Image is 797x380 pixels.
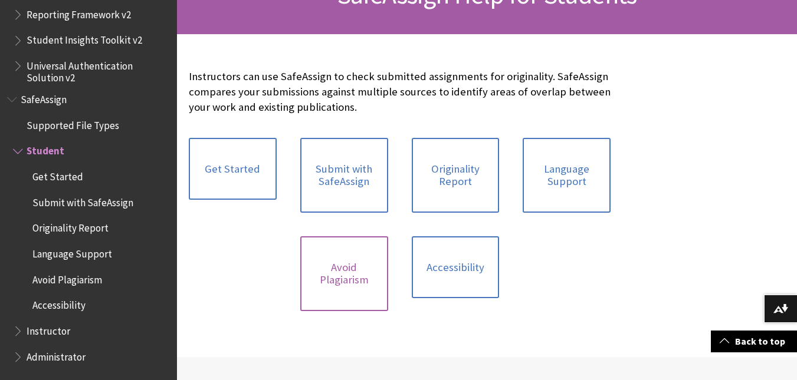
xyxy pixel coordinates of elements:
[412,236,500,299] a: Accessibility
[27,141,64,157] span: Student
[189,138,277,200] a: Get Started
[412,138,500,213] a: Originality Report
[32,270,102,286] span: Avoid Plagiarism
[32,193,133,209] span: Submit with SafeAssign
[27,31,142,47] span: Student Insights Toolkit v2
[189,69,611,115] p: Instructors can use SafeAssign to check submitted assignments for originality. SafeAssign compare...
[27,321,70,337] span: Instructor
[27,347,86,363] span: Administrator
[32,244,112,260] span: Language Support
[32,167,83,183] span: Get Started
[32,219,109,234] span: Originality Report
[523,138,611,213] a: Language Support
[711,331,797,352] a: Back to top
[32,296,86,312] span: Accessibility
[27,5,131,21] span: Reporting Framework v2
[27,56,169,84] span: Universal Authentication Solution v2
[300,236,388,311] a: Avoid Plagiarism
[7,90,170,366] nav: Book outline for Blackboard SafeAssign
[21,90,67,105] span: SafeAssign
[27,115,119,131] span: Supported File Types
[300,138,388,213] a: Submit with SafeAssign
